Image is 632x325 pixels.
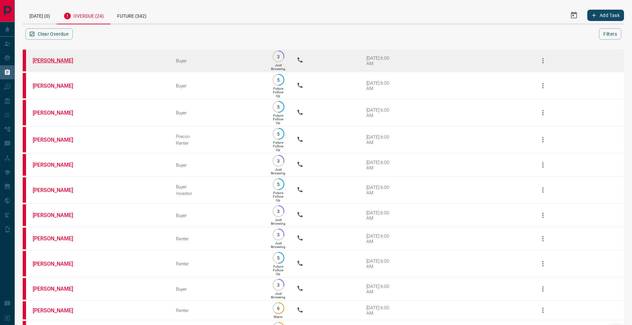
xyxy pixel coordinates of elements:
[176,213,260,218] div: Buyer
[274,315,283,319] p: Warm
[276,232,281,237] p: 3
[33,83,83,89] a: [PERSON_NAME]
[271,63,285,71] p: Just Browsing
[276,255,281,260] p: 5
[366,55,395,66] div: [DATE] 6:00 AM
[23,127,26,152] div: property.ca
[33,110,83,116] a: [PERSON_NAME]
[366,258,395,269] div: [DATE] 6:00 AM
[33,235,83,242] a: [PERSON_NAME]
[276,182,281,187] p: 5
[366,80,395,91] div: [DATE] 6:00 AM
[176,134,260,139] div: Precon
[23,7,57,24] div: [DATE] (0)
[33,286,83,292] a: [PERSON_NAME]
[273,191,283,202] p: Future Follow Up
[23,301,26,319] div: property.ca
[176,191,260,196] div: Investor
[271,168,285,175] p: Just Browsing
[366,233,395,244] div: [DATE] 6:00 AM
[23,154,26,176] div: property.ca
[176,236,260,241] div: Renter
[23,278,26,300] div: property.ca
[366,107,395,118] div: [DATE] 6:00 AM
[273,265,283,276] p: Future Follow Up
[33,187,83,193] a: [PERSON_NAME]
[110,7,153,24] div: Future (342)
[176,58,260,63] div: Buyer
[25,28,73,40] button: Clear Overdue
[273,141,283,152] p: Future Follow Up
[366,185,395,195] div: [DATE] 6:00 AM
[33,212,83,218] a: [PERSON_NAME]
[271,218,285,225] p: Just Browsing
[276,131,281,136] p: 5
[366,134,395,145] div: [DATE] 6:00 AM
[33,137,83,143] a: [PERSON_NAME]
[271,241,285,249] p: Just Browsing
[176,110,260,115] div: Buyer
[23,177,26,203] div: property.ca
[33,162,83,168] a: [PERSON_NAME]
[176,162,260,168] div: Buyer
[276,306,281,311] p: 6
[366,284,395,294] div: [DATE] 6:00 AM
[273,114,283,125] p: Future Follow Up
[23,204,26,226] div: property.ca
[599,28,621,40] button: Filters
[33,307,83,314] a: [PERSON_NAME]
[276,77,281,82] p: 5
[57,7,110,24] div: Overdue (24)
[176,286,260,292] div: Buyer
[273,87,283,98] p: Future Follow Up
[276,158,281,163] p: 3
[176,140,260,146] div: Renter
[33,57,83,64] a: [PERSON_NAME]
[176,308,260,313] div: Renter
[271,292,285,299] p: Just Browsing
[176,184,260,189] div: Buyer
[23,228,26,249] div: property.ca
[366,305,395,316] div: [DATE] 6:00 AM
[276,104,281,109] p: 5
[587,10,624,21] button: Add Task
[566,7,582,23] button: Select Date Range
[23,251,26,276] div: property.ca
[366,210,395,221] div: [DATE] 6:00 AM
[33,261,83,267] a: [PERSON_NAME]
[176,83,260,88] div: Buyer
[276,209,281,214] p: 3
[176,261,260,266] div: Renter
[23,100,26,125] div: property.ca
[276,54,281,59] p: 3
[23,50,26,71] div: property.ca
[276,282,281,287] p: 3
[366,160,395,170] div: [DATE] 6:00 AM
[23,73,26,98] div: property.ca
